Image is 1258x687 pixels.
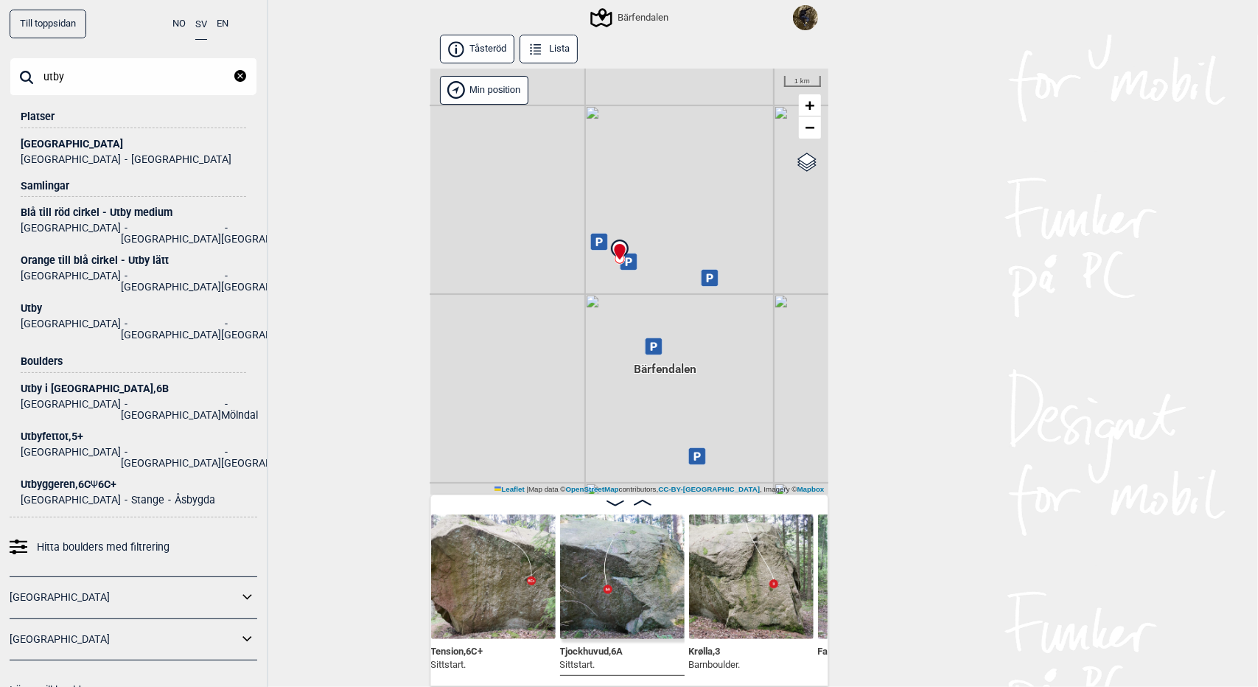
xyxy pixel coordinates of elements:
[805,118,814,136] span: −
[527,485,529,493] span: |
[21,255,246,266] div: Orange till blå cirkel - Utby lätt
[172,10,186,38] button: NO
[121,495,164,506] li: Stange
[91,478,98,490] span: Ψ
[560,643,623,657] span: Tjockhuvud , 6A
[21,495,121,506] li: [GEOGRAPHIC_DATA]
[560,658,623,672] p: Sittstart.
[10,537,257,558] a: Hitta boulders med filtrering
[10,10,86,38] a: Till toppsidan
[21,341,246,373] div: Boulders
[10,587,238,608] a: [GEOGRAPHIC_DATA]
[799,116,821,139] a: Zoom out
[21,154,121,165] li: [GEOGRAPHIC_DATA]
[121,399,221,421] li: [GEOGRAPHIC_DATA]
[221,447,321,469] li: [GEOGRAPHIC_DATA]
[566,485,619,493] a: OpenStreetMap
[560,515,685,639] img: Tjockhuvud 190805
[793,5,818,30] img: Falling
[689,658,741,672] p: Barnboulder.
[495,485,525,493] a: Leaflet
[21,447,121,469] li: [GEOGRAPHIC_DATA]
[21,303,246,314] div: Utby
[793,146,821,178] a: Layers
[217,10,228,38] button: EN
[491,484,828,495] div: Map data © contributors, , Imagery ©
[440,76,528,105] div: Vis min position
[21,383,246,394] div: Utby i [GEOGRAPHIC_DATA] , 6B
[221,271,321,293] li: [GEOGRAPHIC_DATA]
[21,479,246,490] div: Utbyggeren , 6C 6C+
[799,94,821,116] a: Zoom in
[121,154,231,165] li: [GEOGRAPHIC_DATA]
[797,485,825,493] a: Mapbox
[37,537,170,558] span: Hitta boulders med filtrering
[431,643,483,657] span: Tension , 6C+
[121,271,221,293] li: [GEOGRAPHIC_DATA]
[221,318,321,341] li: [GEOGRAPHIC_DATA]
[520,35,579,63] button: Lista
[689,515,814,639] img: Krolla
[21,223,121,245] li: [GEOGRAPHIC_DATA]
[21,399,121,421] li: [GEOGRAPHIC_DATA]
[121,318,221,341] li: [GEOGRAPHIC_DATA]
[21,165,246,198] div: Samlingar
[10,629,238,650] a: [GEOGRAPHIC_DATA]
[21,96,246,128] div: Platser
[10,57,257,96] input: Sök på bouldernamn, plats eller samling
[21,139,246,150] div: [GEOGRAPHIC_DATA]
[593,9,668,27] div: Bärfendalen
[221,223,321,245] li: [GEOGRAPHIC_DATA]
[21,207,246,218] div: Blå till röd cirkel - Utby medium
[431,515,556,639] img: Tension
[195,10,207,40] button: SV
[689,643,721,657] span: Krølla , 3
[431,658,483,672] p: Sittstart.
[21,271,121,293] li: [GEOGRAPHIC_DATA]
[121,447,221,469] li: [GEOGRAPHIC_DATA]
[121,223,221,245] li: [GEOGRAPHIC_DATA]
[784,76,821,88] div: 1 km
[818,643,869,657] span: Fantacity , 3+
[818,515,943,639] img: Fantacity
[164,495,215,506] li: Åsbygda
[21,431,246,442] div: Utbyfettot , 5+
[21,318,121,341] li: [GEOGRAPHIC_DATA]
[661,347,670,356] div: Bärfendalen
[440,35,515,63] button: Tåsteröd
[221,399,258,421] li: Mölndal
[805,96,814,114] span: +
[658,485,760,493] a: CC-BY-[GEOGRAPHIC_DATA]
